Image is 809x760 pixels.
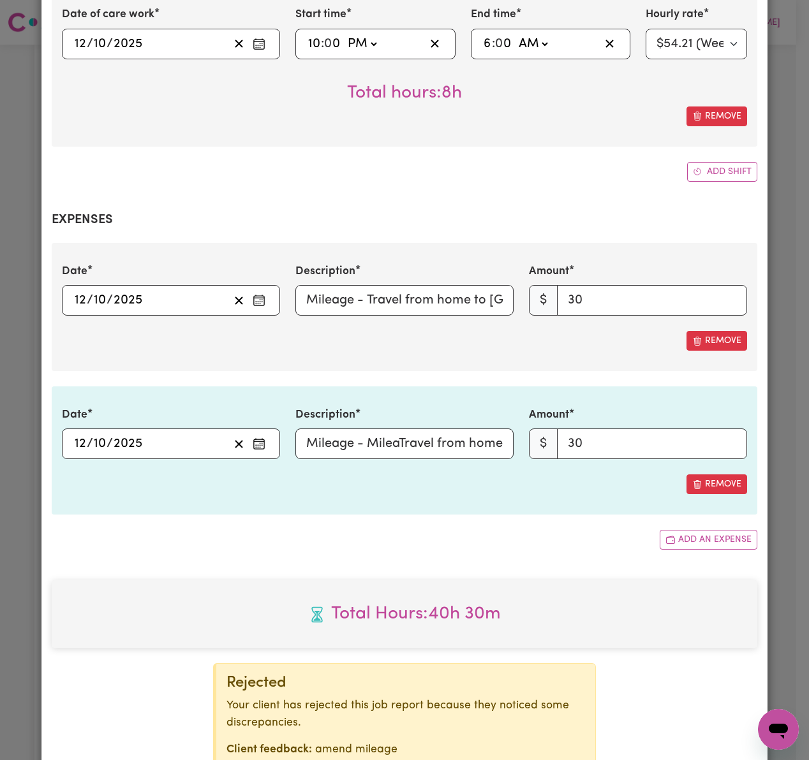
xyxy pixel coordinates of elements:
label: Description [295,263,355,280]
span: / [87,293,93,307]
p: amend mileage [226,742,585,758]
span: / [87,437,93,451]
input: Mileage - MileaTravel from home to St. Peter Chanel, Deerpark and back (30km), at a rate of $1 pe... [295,428,514,459]
input: Mileage - Travel from home to St. Peter Chanel, Deerpark and back (30km), at a rate of $1 per kil... [295,285,514,316]
button: Add another expense [660,530,757,550]
span: Rejected [226,675,286,691]
span: Total hours worked: 40 hours 30 minutes [62,601,747,627]
span: 0 [495,38,503,50]
button: Enter the date of expense [249,291,269,310]
span: / [107,37,113,51]
label: Amount [529,263,569,280]
button: Remove this expense [687,474,747,494]
label: Hourly rate [646,6,704,23]
label: Description [295,407,355,423]
label: Date of care work [62,6,154,23]
button: Enter the date of care work [249,34,269,54]
input: -- [483,34,492,54]
button: Clear date [229,434,249,453]
span: $ [529,428,558,459]
span: Total hours worked: 8 hours [347,84,462,102]
strong: Client feedback: [226,744,312,755]
button: Clear date [229,34,249,54]
input: -- [74,291,87,310]
label: Date [62,263,87,280]
button: Add another shift [687,162,757,182]
span: : [492,37,495,51]
span: : [321,37,324,51]
label: Date [62,407,87,423]
span: $ [529,285,558,316]
input: -- [93,291,107,310]
h2: Expenses [52,212,757,228]
input: ---- [113,434,143,453]
span: 0 [324,38,332,50]
label: Start time [295,6,346,23]
input: -- [74,34,87,54]
button: Enter the date of expense [249,434,269,453]
input: -- [325,34,341,54]
input: -- [496,34,512,54]
iframe: Button to launch messaging window [758,709,799,750]
span: / [107,293,113,307]
input: -- [93,34,107,54]
input: -- [74,434,87,453]
input: -- [308,34,321,54]
label: Amount [529,407,569,423]
span: / [87,37,93,51]
button: Remove this expense [687,331,747,351]
span: / [107,437,113,451]
label: End time [471,6,516,23]
button: Clear date [229,291,249,310]
button: Remove this shift [687,106,747,126]
input: ---- [113,291,143,310]
p: Your client has rejected this job report because they noticed some discrepancies. [226,698,585,731]
input: ---- [113,34,143,54]
input: -- [93,434,107,453]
